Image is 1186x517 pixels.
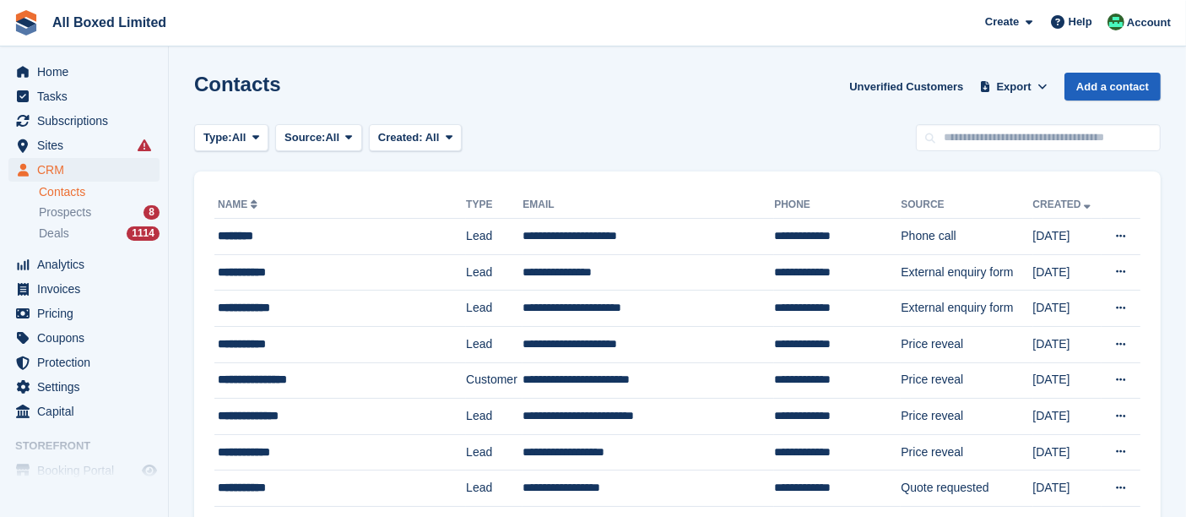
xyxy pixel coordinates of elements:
[466,326,523,362] td: Lead
[1033,199,1095,210] a: Created
[774,192,901,219] th: Phone
[1107,14,1124,30] img: Enquiries
[901,219,1032,255] td: Phone call
[37,326,138,350] span: Coupons
[37,375,138,399] span: Settings
[8,133,160,157] a: menu
[194,73,281,95] h1: Contacts
[14,10,39,35] img: stora-icon-8386f47178a22dfd0bd8f6a31ec36ba5ce8667c1dd55bd0f319d3a0aa187defe.svg
[901,254,1032,291] td: External enquiry form
[466,362,523,399] td: Customer
[39,204,160,221] a: Prospects 8
[8,253,160,276] a: menu
[127,226,160,241] div: 1114
[1033,291,1102,327] td: [DATE]
[1033,471,1102,507] td: [DATE]
[37,351,138,374] span: Protection
[842,73,970,101] a: Unverified Customers
[39,184,160,200] a: Contacts
[1069,14,1092,30] span: Help
[8,375,160,399] a: menu
[8,459,160,482] a: menu
[466,192,523,219] th: Type
[37,109,138,133] span: Subscriptions
[1033,219,1102,255] td: [DATE]
[194,124,268,152] button: Type: All
[138,139,151,152] i: Smart entry sync failures have occurred
[977,73,1051,101] button: Export
[8,351,160,374] a: menu
[139,460,160,481] a: Preview store
[144,205,160,220] div: 8
[37,459,138,482] span: Booking Portal
[232,129,246,146] span: All
[901,471,1032,507] td: Quote requested
[8,84,160,108] a: menu
[37,302,138,325] span: Pricing
[37,133,138,157] span: Sites
[901,362,1032,399] td: Price reveal
[1033,434,1102,471] td: [DATE]
[466,471,523,507] td: Lead
[37,400,138,423] span: Capital
[1127,14,1171,31] span: Account
[901,399,1032,435] td: Price reveal
[284,129,325,146] span: Source:
[997,79,1032,95] span: Export
[1033,254,1102,291] td: [DATE]
[8,277,160,301] a: menu
[37,253,138,276] span: Analytics
[39,225,160,242] a: Deals 1114
[901,434,1032,471] td: Price reveal
[466,219,523,255] td: Lead
[218,199,261,210] a: Name
[466,434,523,471] td: Lead
[15,438,168,454] span: Storefront
[8,400,160,423] a: menu
[8,109,160,133] a: menu
[8,326,160,350] a: menu
[203,129,232,146] span: Type:
[901,326,1032,362] td: Price reveal
[326,129,340,146] span: All
[378,131,423,144] span: Created:
[275,124,362,152] button: Source: All
[466,254,523,291] td: Lead
[369,124,462,152] button: Created: All
[8,60,160,84] a: menu
[37,60,138,84] span: Home
[901,192,1032,219] th: Source
[466,291,523,327] td: Lead
[1064,73,1161,101] a: Add a contact
[37,277,138,301] span: Invoices
[8,158,160,182] a: menu
[46,8,173,36] a: All Boxed Limited
[1033,399,1102,435] td: [DATE]
[39,226,69,242] span: Deals
[8,302,160,325] a: menu
[37,84,138,108] span: Tasks
[985,14,1019,30] span: Create
[901,291,1032,327] td: External enquiry form
[37,158,138,182] span: CRM
[1033,362,1102,399] td: [DATE]
[39,204,91,220] span: Prospects
[523,192,774,219] th: Email
[466,399,523,435] td: Lead
[425,131,440,144] span: All
[1033,326,1102,362] td: [DATE]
